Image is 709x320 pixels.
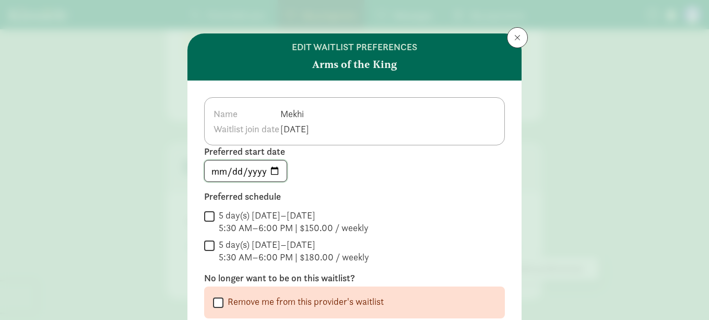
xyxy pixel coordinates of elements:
div: 5 day(s) [DATE]–[DATE] [219,238,369,251]
td: Mekhi [280,106,316,121]
td: [DATE] [280,121,316,136]
label: Preferred schedule [204,190,505,203]
strong: Arms of the King [312,56,397,72]
th: Waitlist join date [213,121,280,136]
div: 5:30 AM–6:00 PM | $150.00 / weekly [219,222,369,234]
div: 5 day(s) [DATE]–[DATE] [219,209,369,222]
div: 5:30 AM–6:00 PM | $180.00 / weekly [219,251,369,264]
h6: edit waitlist preferences [292,42,417,52]
th: Name [213,106,280,121]
label: Remove me from this provider's waitlist [223,295,384,308]
label: No longer want to be on this waitlist? [204,272,505,284]
label: Preferred start date [204,145,505,158]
